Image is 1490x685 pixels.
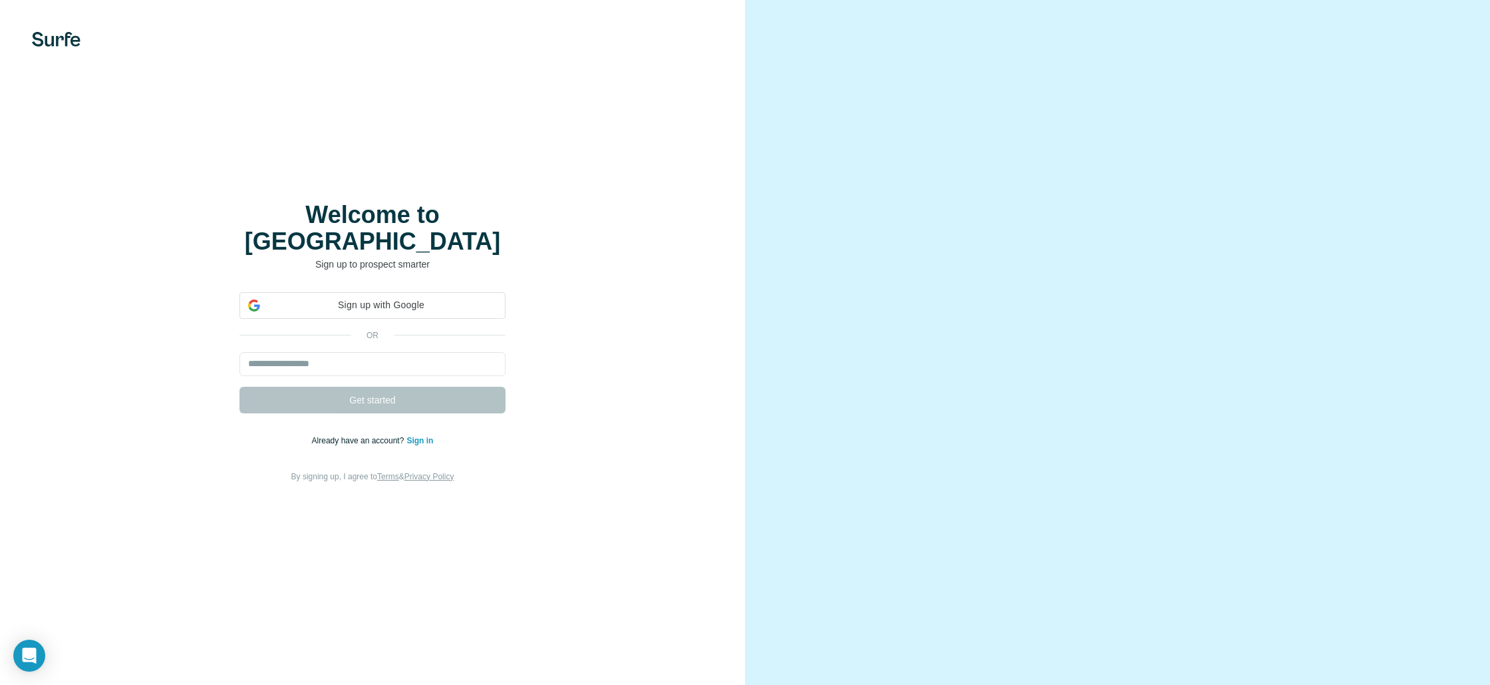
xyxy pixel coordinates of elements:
div: Sign up with Google [239,292,506,319]
a: Privacy Policy [404,472,454,481]
img: Surfe's logo [32,32,80,47]
span: By signing up, I agree to & [291,472,454,481]
div: Open Intercom Messenger [13,640,45,672]
p: or [351,330,394,342]
h1: Welcome to [GEOGRAPHIC_DATA] [239,202,506,255]
span: Already have an account? [312,436,407,445]
a: Terms [377,472,399,481]
p: Sign up to prospect smarter [239,258,506,271]
span: Sign up with Google [265,298,497,312]
a: Sign in [406,436,433,445]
